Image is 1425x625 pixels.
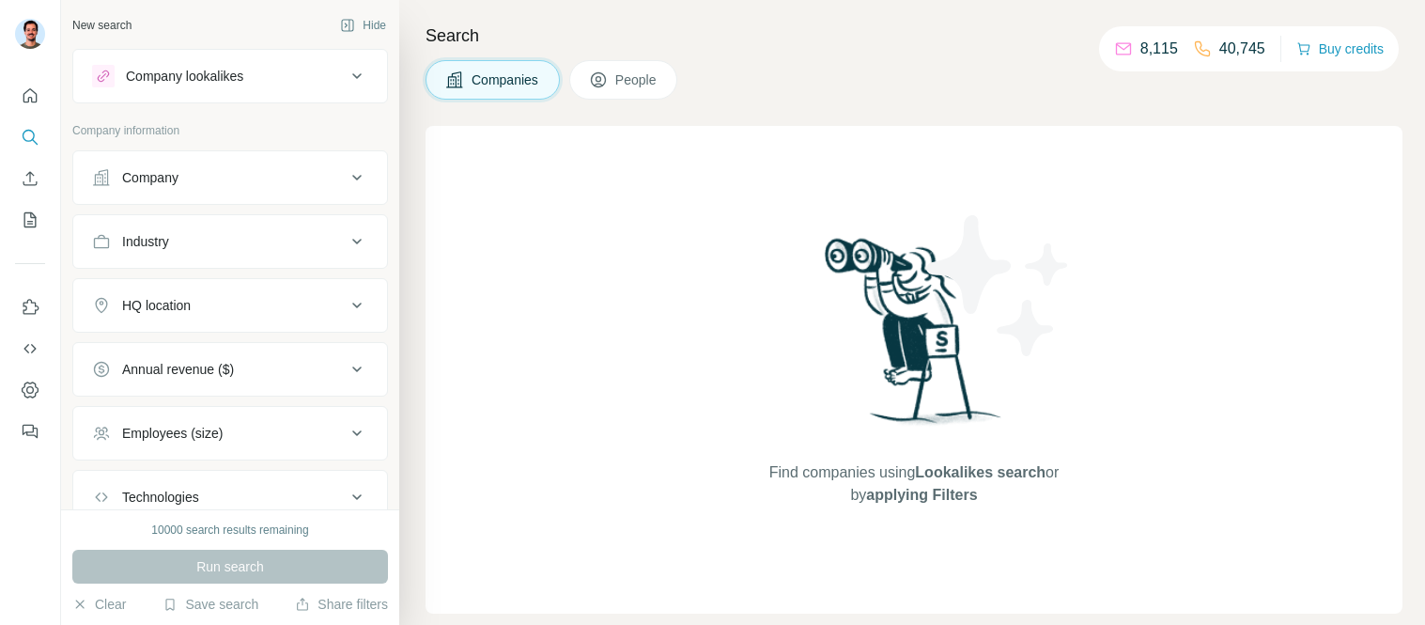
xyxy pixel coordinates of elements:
[73,283,387,328] button: HQ location
[122,232,169,251] div: Industry
[122,168,178,187] div: Company
[122,360,234,379] div: Annual revenue ($)
[151,522,308,539] div: 10000 search results remaining
[122,424,223,443] div: Employees (size)
[866,487,977,503] span: applying Filters
[15,162,45,195] button: Enrich CSV
[72,122,388,139] p: Company information
[72,17,132,34] div: New search
[15,120,45,154] button: Search
[915,464,1046,480] span: Lookalikes search
[327,11,399,39] button: Hide
[15,332,45,366] button: Use Surfe API
[15,79,45,113] button: Quick start
[73,219,387,264] button: Industry
[73,54,387,99] button: Company lookalikes
[126,67,243,86] div: Company lookalikes
[163,595,258,614] button: Save search
[426,23,1402,49] h4: Search
[914,201,1083,370] img: Surfe Illustration - Stars
[15,414,45,448] button: Feedback
[122,488,199,507] div: Technologies
[1219,38,1265,60] p: 40,745
[72,595,126,614] button: Clear
[615,70,658,89] span: People
[122,296,191,315] div: HQ location
[1296,36,1384,62] button: Buy credits
[472,70,540,89] span: Companies
[15,19,45,49] img: Avatar
[73,155,387,200] button: Company
[1140,38,1178,60] p: 8,115
[295,595,388,614] button: Share filters
[764,461,1064,507] span: Find companies using or by
[816,233,1012,443] img: Surfe Illustration - Woman searching with binoculars
[15,373,45,407] button: Dashboard
[15,203,45,237] button: My lists
[15,290,45,324] button: Use Surfe on LinkedIn
[73,411,387,456] button: Employees (size)
[73,347,387,392] button: Annual revenue ($)
[73,475,387,520] button: Technologies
